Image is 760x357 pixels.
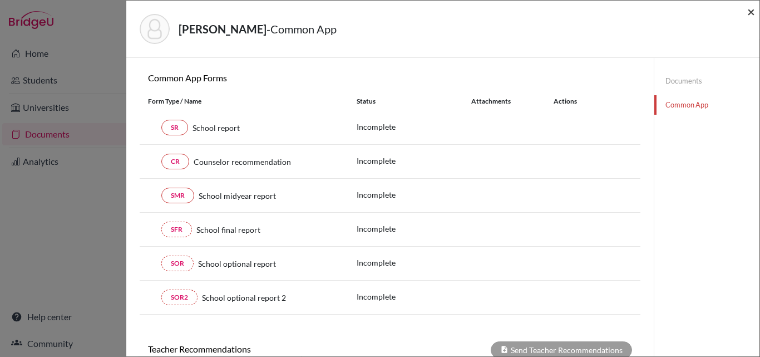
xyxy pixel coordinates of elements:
[357,96,471,106] div: Status
[357,291,471,302] p: Incomplete
[747,5,755,18] button: Close
[161,120,188,135] a: SR
[193,122,240,134] span: School report
[140,72,390,83] h6: Common App Forms
[194,156,291,168] span: Counselor recommendation
[179,22,267,36] strong: [PERSON_NAME]
[161,188,194,203] a: SMR
[357,189,471,200] p: Incomplete
[161,222,192,237] a: SFR
[140,344,390,354] h6: Teacher Recommendations
[654,95,759,115] a: Common App
[357,155,471,167] p: Incomplete
[357,121,471,133] p: Incomplete
[199,190,276,202] span: School midyear report
[161,154,189,169] a: CR
[161,256,194,271] a: SOR
[654,71,759,91] a: Documents
[357,257,471,268] p: Incomplete
[540,96,609,106] div: Actions
[357,223,471,234] p: Incomplete
[196,224,260,236] span: School final report
[267,22,337,36] span: - Common App
[140,96,348,106] div: Form Type / Name
[747,3,755,19] span: ×
[202,292,286,304] span: School optional report 2
[198,258,276,270] span: School optional report
[161,290,198,305] a: SOR2
[471,96,540,106] div: Attachments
